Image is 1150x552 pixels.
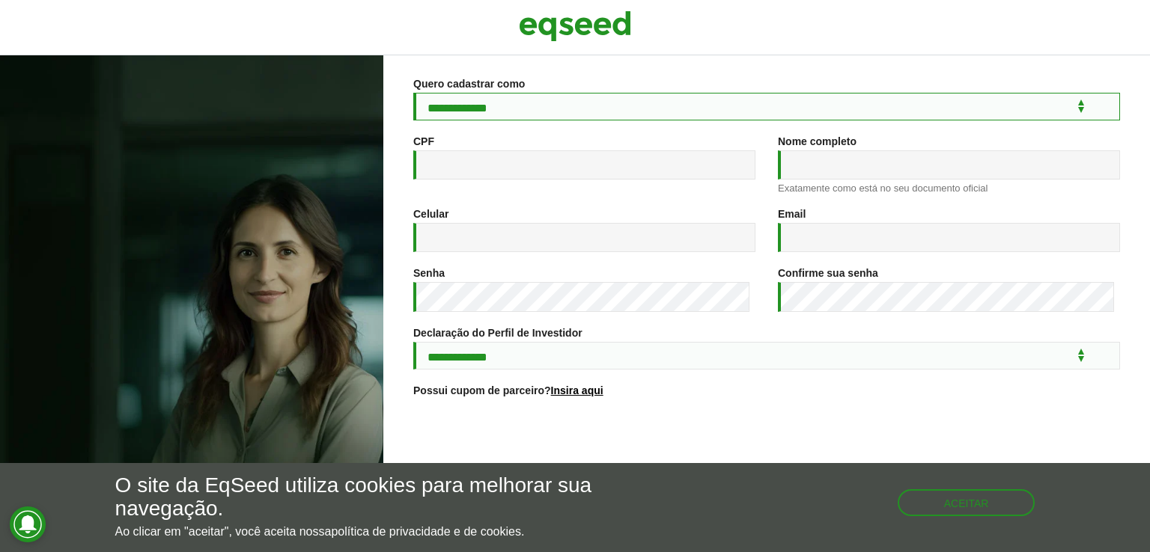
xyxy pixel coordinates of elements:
button: Aceitar [898,489,1035,516]
div: Exatamente como está no seu documento oficial [778,183,1120,193]
a: política de privacidade e de cookies [331,526,521,538]
label: Senha [413,268,445,278]
label: Celular [413,209,448,219]
iframe: reCAPTCHA [653,414,880,473]
label: Nome completo [778,136,857,147]
label: CPF [413,136,434,147]
img: EqSeed Logo [519,7,631,45]
label: Quero cadastrar como [413,79,525,89]
label: Possui cupom de parceiro? [413,385,603,396]
label: Email [778,209,806,219]
h5: O site da EqSeed utiliza cookies para melhorar sua navegação. [115,474,667,521]
a: Insira aqui [551,385,603,396]
label: Confirme sua senha [778,268,878,278]
p: Ao clicar em "aceitar", você aceita nossa . [115,524,667,539]
label: Declaração do Perfil de Investidor [413,328,582,338]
